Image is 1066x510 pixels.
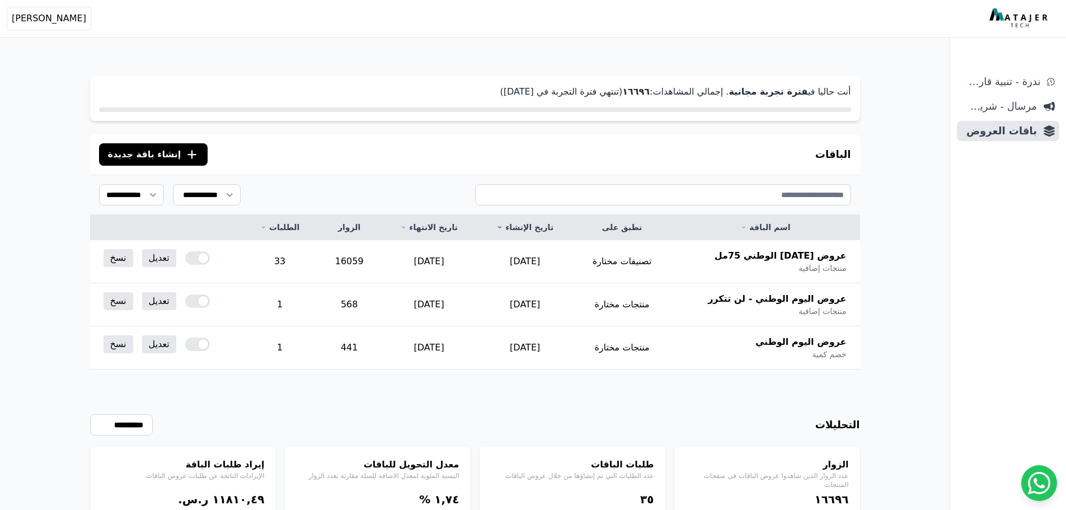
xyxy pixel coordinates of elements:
a: الطلبات [255,222,304,233]
td: 441 [318,326,381,369]
h3: الباقات [815,147,851,162]
td: [DATE] [381,326,477,369]
span: مرسال - شريط دعاية [961,99,1037,114]
h4: إيراد طلبات الباقة [101,458,265,471]
td: منتجات مختارة [573,283,671,326]
a: اسم الباقة [684,222,846,233]
h4: طلبات الباقات [491,458,654,471]
strong: فترة تجربة مجانية [729,86,807,97]
a: نسخ [104,335,133,353]
span: عروض اليوم الوطني - لن تتكرر [708,292,846,306]
a: تاريخ الإنشاء [491,222,560,233]
span: ر.س. [178,493,208,506]
span: ندرة - تنبية قارب علي النفاذ [961,74,1040,90]
th: الزوار [318,215,381,240]
td: [DATE] [477,283,573,326]
p: الإيرادات الناتجة عن طلبات عروض الباقات [101,471,265,480]
td: 33 [242,240,317,283]
a: نسخ [104,249,133,267]
div: ١٦٦٩٦ [685,492,849,507]
td: 1 [242,283,317,326]
a: تعديل [142,335,176,353]
td: 568 [318,283,381,326]
th: تطبق على [573,215,671,240]
td: 16059 [318,240,381,283]
p: عدد الطلبات التي تم إنشاؤها من خلال عروض الباقات [491,471,654,480]
span: منتجات إضافية [799,263,846,274]
a: نسخ [104,292,133,310]
bdi: ١,٧٤ [434,493,459,506]
span: عروض اليوم الوطني [755,335,847,349]
div: ۳٥ [491,492,654,507]
strong: ١٦٦٩٦ [622,86,650,97]
td: [DATE] [381,240,477,283]
a: تاريخ الانتهاء [395,222,464,233]
td: منتجات مختارة [573,326,671,369]
td: [DATE] [477,240,573,283]
td: [DATE] [477,326,573,369]
bdi: ١١٨١۰,٤٩ [212,493,264,506]
a: تعديل [142,249,176,267]
p: أنت حاليا في . إجمالي المشاهدات: (تنتهي فترة التجربة في [DATE]) [99,85,851,99]
span: خصم كمية [812,349,846,360]
span: [PERSON_NAME] [12,12,86,25]
h4: الزوار [685,458,849,471]
h3: التحليلات [815,417,860,433]
span: إنشاء باقة جديدة [108,148,181,161]
span: عروض [DATE] الوطني 75مل [715,249,847,263]
span: منتجات إضافية [799,306,846,317]
p: النسبة المئوية لمعدل الاضافة للسلة مقارنة بعدد الزوار [296,471,459,480]
span: باقات العروض [961,123,1037,139]
td: تصنيفات مختارة [573,240,671,283]
td: [DATE] [381,283,477,326]
h4: معدل التحويل للباقات [296,458,459,471]
button: إنشاء باقة جديدة [99,143,208,166]
td: 1 [242,326,317,369]
button: [PERSON_NAME] [7,7,91,30]
a: تعديل [142,292,176,310]
span: % [419,493,430,506]
p: عدد الزوار الذين شاهدوا عروض الباقات في صفحات المنتجات [685,471,849,489]
img: MatajerTech Logo [989,8,1050,29]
